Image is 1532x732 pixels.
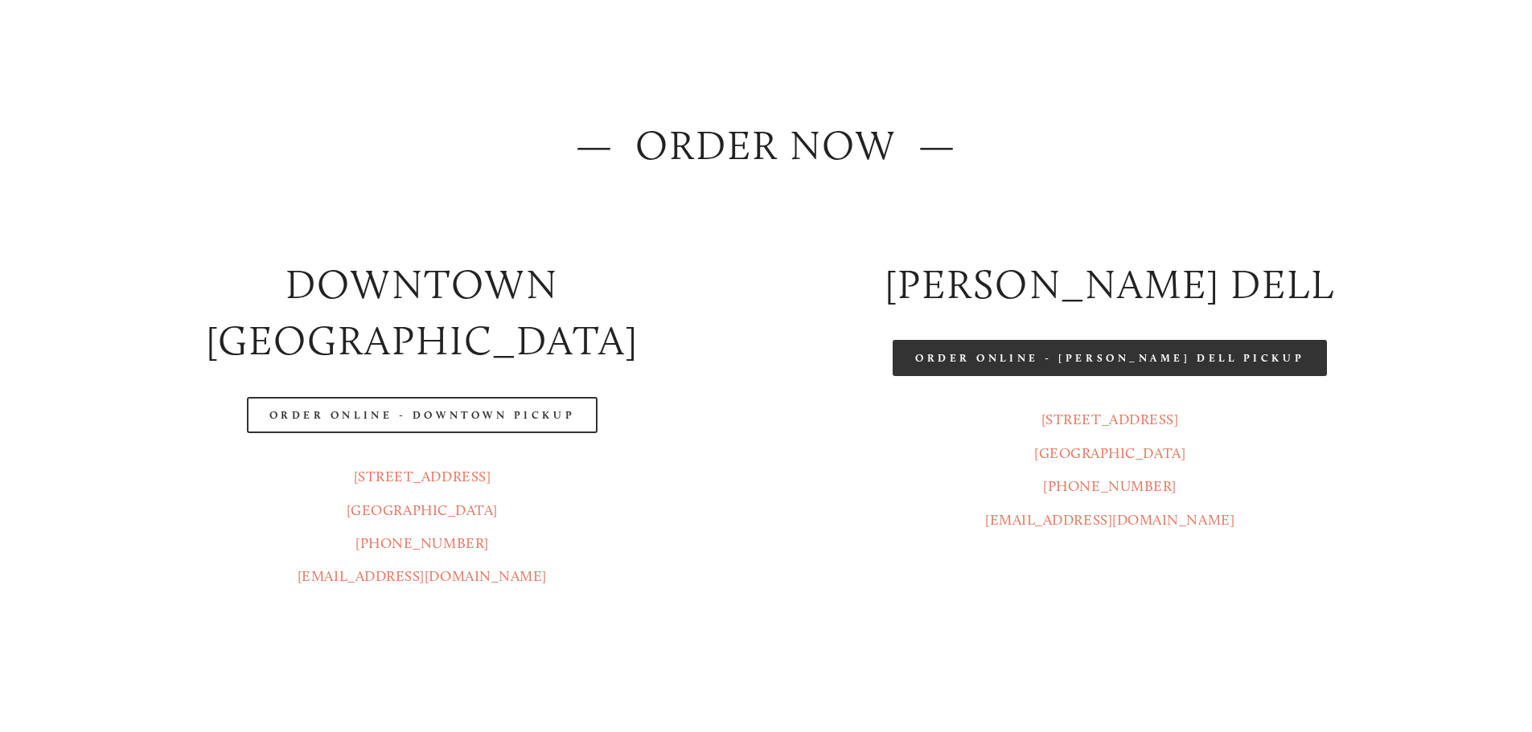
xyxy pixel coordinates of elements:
a: Order Online - Downtown pickup [247,397,598,433]
a: [STREET_ADDRESS] [1041,411,1179,428]
a: Order Online - [PERSON_NAME] Dell Pickup [893,340,1327,376]
a: [GEOGRAPHIC_DATA] [1034,444,1185,462]
a: [STREET_ADDRESS] [354,468,491,485]
h2: — ORDER NOW — [92,117,1440,174]
a: [EMAIL_ADDRESS][DOMAIN_NAME] [298,567,547,585]
a: [PHONE_NUMBER] [355,534,489,552]
h2: Downtown [GEOGRAPHIC_DATA] [92,256,752,370]
a: [PHONE_NUMBER] [1043,477,1177,495]
h2: [PERSON_NAME] DELL [780,256,1440,313]
a: [EMAIL_ADDRESS][DOMAIN_NAME] [985,511,1234,529]
a: [GEOGRAPHIC_DATA] [347,501,498,519]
